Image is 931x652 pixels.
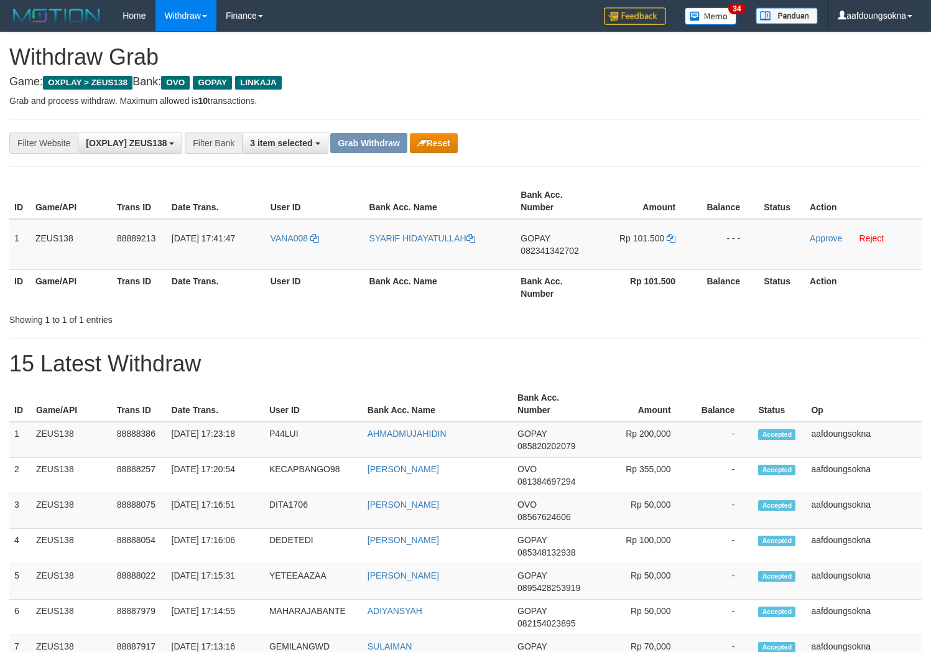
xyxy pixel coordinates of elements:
[690,422,754,458] td: -
[31,422,112,458] td: ZEUS138
[330,133,407,153] button: Grab Withdraw
[250,138,312,148] span: 3 item selected
[694,219,759,270] td: - - -
[805,269,922,305] th: Action
[756,7,818,24] img: panduan.png
[759,269,805,305] th: Status
[264,564,363,600] td: YETEEAAZAA
[264,600,363,635] td: MAHARAJABANTE
[112,422,167,458] td: 88888386
[517,429,547,439] span: GOPAY
[594,600,690,635] td: Rp 50,000
[31,386,112,422] th: Game/API
[9,6,104,25] img: MOTION_logo.png
[30,269,112,305] th: Game/API
[9,493,31,529] td: 3
[9,45,922,70] h1: Withdraw Grab
[112,269,167,305] th: Trans ID
[368,500,439,510] a: [PERSON_NAME]
[9,309,379,326] div: Showing 1 to 1 of 1 entries
[31,564,112,600] td: ZEUS138
[117,233,155,243] span: 88889213
[368,641,412,651] a: SULAIMAN
[264,493,363,529] td: DITA1706
[604,7,666,25] img: Feedback.jpg
[112,529,167,564] td: 88888054
[235,76,282,90] span: LINKAJA
[690,386,754,422] th: Balance
[758,607,795,617] span: Accepted
[266,184,364,219] th: User ID
[517,547,575,557] span: Copy 085348132938 to clipboard
[112,600,167,635] td: 88887979
[521,233,550,243] span: GOPAY
[271,233,319,243] a: VANA008
[516,269,597,305] th: Bank Acc. Number
[806,529,922,564] td: aafdoungsokna
[805,184,922,219] th: Action
[758,536,795,546] span: Accepted
[806,422,922,458] td: aafdoungsokna
[410,133,458,153] button: Reset
[9,133,78,154] div: Filter Website
[167,458,264,493] td: [DATE] 17:20:54
[31,493,112,529] td: ZEUS138
[690,529,754,564] td: -
[368,464,439,474] a: [PERSON_NAME]
[30,184,112,219] th: Game/API
[167,422,264,458] td: [DATE] 17:23:18
[806,564,922,600] td: aafdoungsokna
[517,641,547,651] span: GOPAY
[86,138,167,148] span: [OXPLAY] ZEUS138
[112,564,167,600] td: 88888022
[516,184,597,219] th: Bank Acc. Number
[9,529,31,564] td: 4
[690,600,754,635] td: -
[685,7,737,25] img: Button%20Memo.svg
[758,500,795,511] span: Accepted
[517,441,575,451] span: Copy 085820202079 to clipboard
[31,600,112,635] td: ZEUS138
[242,133,328,154] button: 3 item selected
[759,184,805,219] th: Status
[364,269,516,305] th: Bank Acc. Name
[690,493,754,529] td: -
[619,233,664,243] span: Rp 101.500
[9,458,31,493] td: 2
[694,184,759,219] th: Balance
[9,95,922,107] p: Grab and process withdraw. Maximum allowed is transactions.
[806,493,922,529] td: aafdoungsokna
[364,184,516,219] th: Bank Acc. Name
[517,477,575,487] span: Copy 081384697294 to clipboard
[167,184,266,219] th: Date Trans.
[193,76,232,90] span: GOPAY
[167,386,264,422] th: Date Trans.
[9,219,30,270] td: 1
[517,464,537,474] span: OVO
[859,233,884,243] a: Reject
[9,184,30,219] th: ID
[517,512,571,522] span: Copy 08567624606 to clipboard
[690,564,754,600] td: -
[690,458,754,493] td: -
[512,386,594,422] th: Bank Acc. Number
[9,76,922,88] h4: Game: Bank:
[810,233,842,243] a: Approve
[363,386,512,422] th: Bank Acc. Name
[9,600,31,635] td: 6
[31,529,112,564] td: ZEUS138
[753,386,806,422] th: Status
[9,269,30,305] th: ID
[30,219,112,270] td: ZEUS138
[594,493,690,529] td: Rp 50,000
[667,233,675,243] a: Copy 101500 to clipboard
[594,458,690,493] td: Rp 355,000
[264,422,363,458] td: P44LUI
[9,422,31,458] td: 1
[369,233,475,243] a: SYARIF HIDAYATULLAH
[594,422,690,458] td: Rp 200,000
[806,458,922,493] td: aafdoungsokna
[368,606,422,616] a: ADIYANSYAH
[31,458,112,493] td: ZEUS138
[266,269,364,305] th: User ID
